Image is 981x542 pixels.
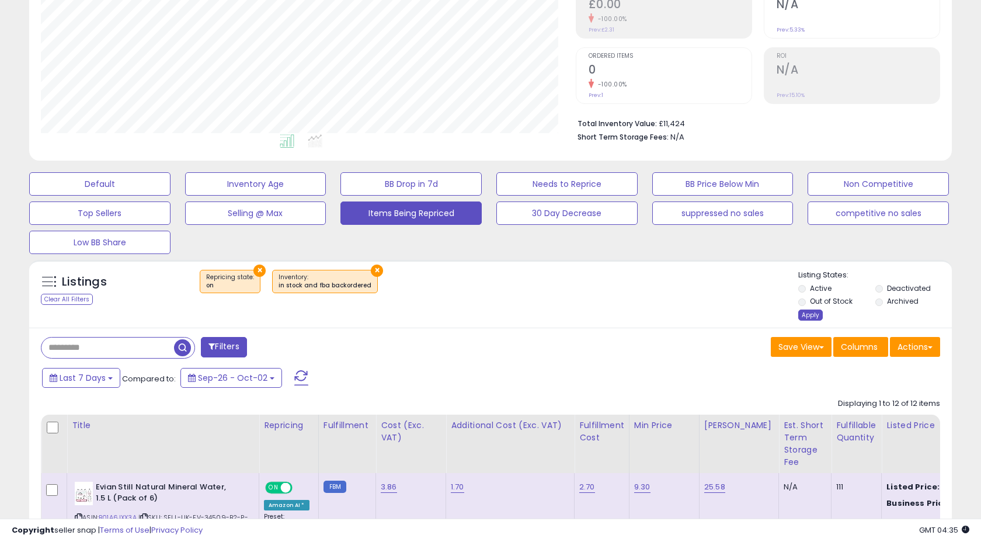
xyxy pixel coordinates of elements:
[808,172,949,196] button: Non Competitive
[185,201,326,225] button: Selling @ Max
[29,231,171,254] button: Low BB Share
[634,419,694,432] div: Min Price
[836,419,876,444] div: Fulfillable Quantity
[670,131,684,143] span: N/A
[62,274,107,290] h5: Listings
[887,296,919,306] label: Archived
[594,80,627,89] small: -100.00%
[99,513,137,523] a: B01A6JXX3A
[810,296,853,306] label: Out of Stock
[704,481,725,493] a: 25.58
[206,273,254,290] span: Repricing state :
[589,53,752,60] span: Ordered Items
[798,270,951,281] p: Listing States:
[836,482,872,492] div: 111
[206,282,254,290] div: on
[151,524,203,536] a: Privacy Policy
[704,419,774,432] div: [PERSON_NAME]
[496,201,638,225] button: 30 Day Decrease
[784,482,822,492] div: N/A
[266,483,281,493] span: ON
[833,337,888,357] button: Columns
[96,482,238,506] b: Evian Still Natural Mineral Water, 1.5 L (Pack of 6)
[185,172,326,196] button: Inventory Age
[340,172,482,196] button: BB Drop in 7d
[808,201,949,225] button: competitive no sales
[578,132,669,142] b: Short Term Storage Fees:
[41,294,93,305] div: Clear All Filters
[340,201,482,225] button: Items Being Repriced
[784,419,826,468] div: Est. Short Term Storage Fee
[253,265,266,277] button: ×
[890,337,940,357] button: Actions
[578,119,657,128] b: Total Inventory Value:
[579,481,595,493] a: 2.70
[652,201,794,225] button: suppressed no sales
[589,92,603,99] small: Prev: 1
[777,63,940,79] h2: N/A
[841,341,878,353] span: Columns
[838,398,940,409] div: Displaying 1 to 12 of 12 items
[180,368,282,388] button: Sep-26 - Oct-02
[777,26,805,33] small: Prev: 5.33%
[634,481,650,493] a: 9.30
[771,337,832,357] button: Save View
[201,337,246,357] button: Filters
[279,282,371,290] div: in stock and fba backordered
[810,283,832,293] label: Active
[75,482,93,505] img: 415194YWkpL._SL40_.jpg
[29,201,171,225] button: Top Sellers
[323,419,371,432] div: Fulfillment
[886,498,951,509] b: Business Price:
[371,265,383,277] button: ×
[594,15,627,23] small: -100.00%
[652,172,794,196] button: BB Price Below Min
[264,500,309,510] div: Amazon AI *
[451,419,569,432] div: Additional Cost (Exc. VAT)
[919,524,969,536] span: 2025-10-10 04:35 GMT
[60,372,106,384] span: Last 7 Days
[264,419,314,432] div: Repricing
[291,483,309,493] span: OFF
[381,419,441,444] div: Cost (Exc. VAT)
[589,26,614,33] small: Prev: £2.31
[42,368,120,388] button: Last 7 Days
[264,513,309,539] div: Preset:
[887,283,931,293] label: Deactivated
[323,481,346,493] small: FBM
[496,172,638,196] button: Needs to Reprice
[29,172,171,196] button: Default
[579,419,624,444] div: Fulfillment Cost
[381,481,397,493] a: 3.86
[798,310,823,321] div: Apply
[12,524,54,536] strong: Copyright
[198,372,267,384] span: Sep-26 - Oct-02
[279,273,371,290] span: Inventory :
[75,513,248,530] span: | SKU: SELL-UK-EV-34509-B2-P-6
[100,524,149,536] a: Terms of Use
[122,373,176,384] span: Compared to:
[589,63,752,79] h2: 0
[72,419,254,432] div: Title
[451,481,464,493] a: 1.70
[777,92,805,99] small: Prev: 15.10%
[578,116,931,130] li: £11,424
[777,53,940,60] span: ROI
[12,525,203,536] div: seller snap | |
[886,481,940,492] b: Listed Price:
